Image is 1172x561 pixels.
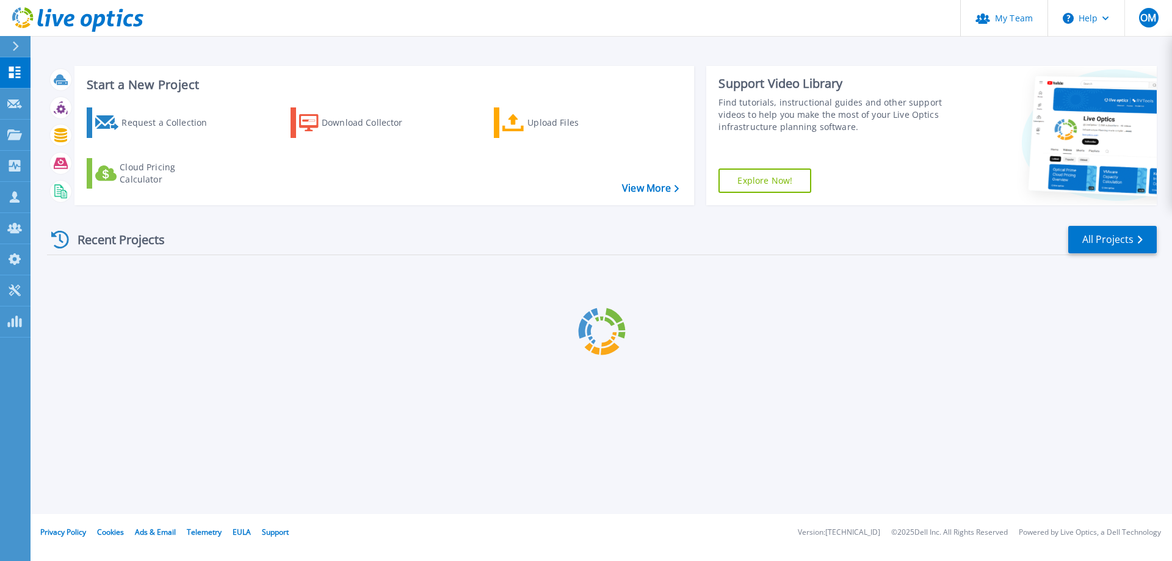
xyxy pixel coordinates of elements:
span: OM [1140,13,1156,23]
li: © 2025 Dell Inc. All Rights Reserved [891,529,1008,537]
a: Cookies [97,527,124,537]
div: Support Video Library [718,76,948,92]
a: Ads & Email [135,527,176,537]
a: Telemetry [187,527,222,537]
a: Privacy Policy [40,527,86,537]
a: Cloud Pricing Calculator [87,158,223,189]
div: Download Collector [322,110,419,135]
div: Request a Collection [121,110,219,135]
a: EULA [233,527,251,537]
a: All Projects [1068,226,1157,253]
a: View More [622,183,679,194]
div: Find tutorials, instructional guides and other support videos to help you make the most of your L... [718,96,948,133]
a: Upload Files [494,107,630,138]
a: Request a Collection [87,107,223,138]
li: Powered by Live Optics, a Dell Technology [1019,529,1161,537]
a: Support [262,527,289,537]
h3: Start a New Project [87,78,679,92]
a: Download Collector [291,107,427,138]
div: Cloud Pricing Calculator [120,161,217,186]
li: Version: [TECHNICAL_ID] [798,529,880,537]
div: Recent Projects [47,225,181,255]
div: Upload Files [527,110,625,135]
a: Explore Now! [718,168,811,193]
